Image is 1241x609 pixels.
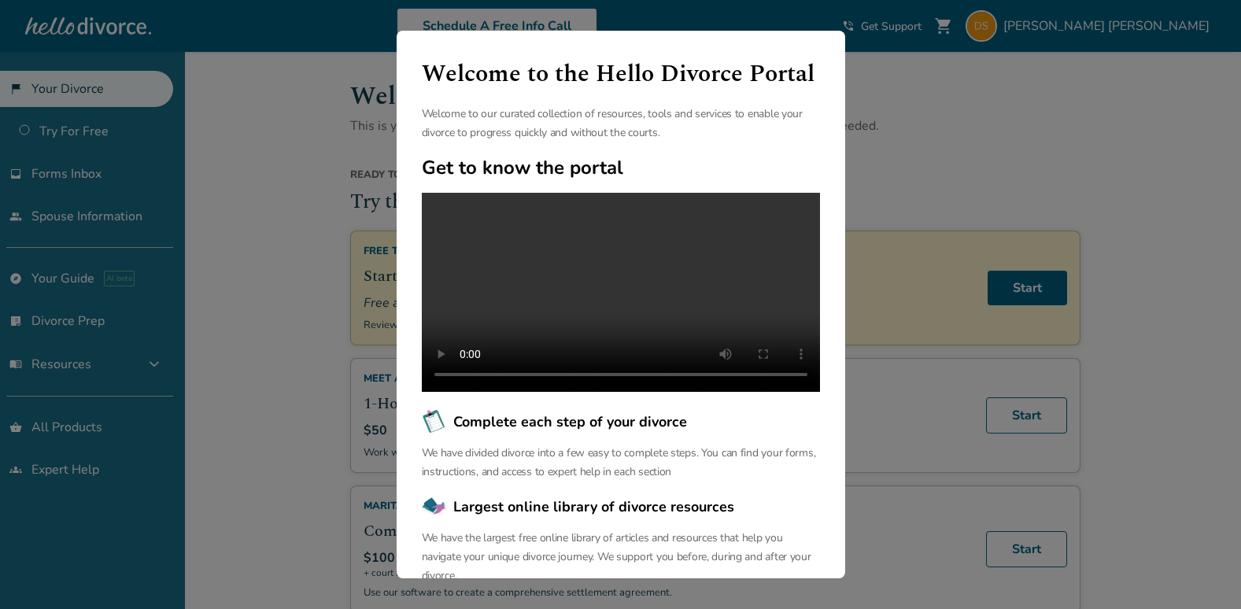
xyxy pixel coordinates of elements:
[453,412,687,432] span: Complete each step of your divorce
[422,105,820,142] p: Welcome to our curated collection of resources, tools and services to enable your divorce to prog...
[1162,533,1241,609] iframe: Chat Widget
[422,529,820,585] p: We have the largest free online library of articles and resources that help you navigate your uni...
[422,409,447,434] img: Complete each step of your divorce
[422,56,820,92] h1: Welcome to the Hello Divorce Portal
[422,494,447,519] img: Largest online library of divorce resources
[453,496,734,517] span: Largest online library of divorce resources
[422,444,820,482] p: We have divided divorce into a few easy to complete steps. You can find your forms, instructions,...
[422,155,820,180] h2: Get to know the portal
